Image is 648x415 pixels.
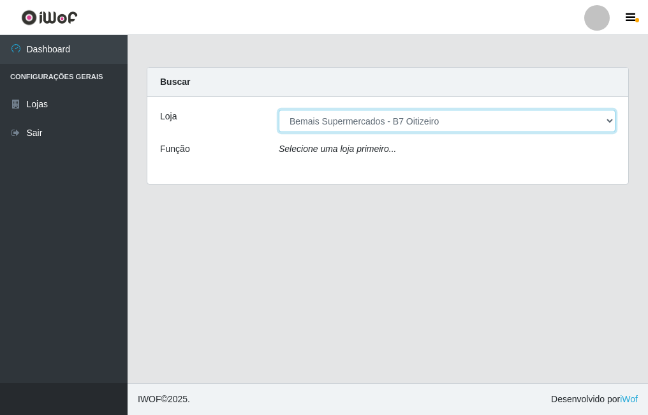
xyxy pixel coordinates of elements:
[138,394,161,404] span: IWOF
[279,144,396,154] i: Selecione uma loja primeiro...
[21,10,78,26] img: CoreUI Logo
[620,394,638,404] a: iWof
[138,393,190,406] span: © 2025 .
[551,393,638,406] span: Desenvolvido por
[160,77,190,87] strong: Buscar
[160,110,177,123] label: Loja
[160,142,190,156] label: Função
